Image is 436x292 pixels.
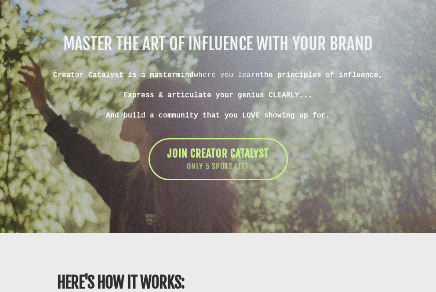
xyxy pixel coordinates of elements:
[20,70,416,120] div: where you learn
[167,147,269,160] span: JOIN CREATOR CATALYST
[128,91,312,99] b: xpress & articulate your genius CLEARLY...
[260,71,383,79] b: the principles of influence,
[20,90,416,100] div: E
[106,111,330,119] b: And build a community that you LOVE showing up for.
[20,36,416,52] h1: MASTER THE ART OF INFLUENCE WITH YOUR BRAND
[53,71,194,79] b: Creator Catalyst is a mastermind
[167,161,269,172] span: ONLY 5 SPOTS LEFT
[149,138,288,180] a: JOIN CREATOR CATALYST ONLY 5 SPOTS LEFT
